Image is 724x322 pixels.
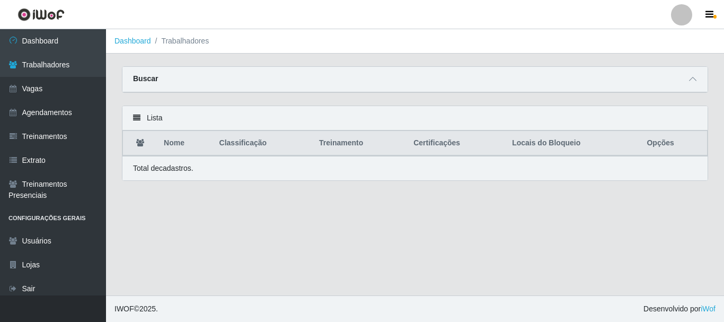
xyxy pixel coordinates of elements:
img: CoreUI Logo [17,8,65,21]
th: Opções [640,131,707,156]
a: iWof [701,304,716,313]
nav: breadcrumb [106,29,724,54]
th: Locais do Bloqueio [506,131,640,156]
th: Nome [157,131,213,156]
div: Lista [122,106,708,130]
a: Dashboard [114,37,151,45]
li: Trabalhadores [151,36,209,47]
strong: Buscar [133,74,158,83]
th: Treinamento [313,131,407,156]
th: Certificações [407,131,506,156]
span: © 2025 . [114,303,158,315]
p: Total de cadastros. [133,163,193,174]
span: Desenvolvido por [643,303,716,315]
span: IWOF [114,304,134,313]
th: Classificação [213,131,313,156]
